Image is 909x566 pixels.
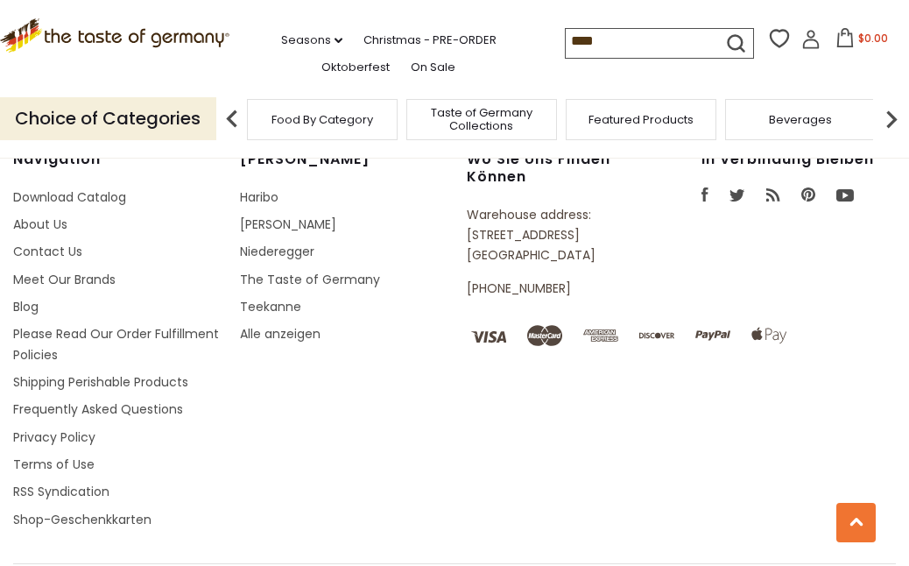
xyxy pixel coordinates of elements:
[467,205,635,266] p: Warehouse address: [STREET_ADDRESS] [GEOGRAPHIC_DATA]
[240,151,452,168] h4: [PERSON_NAME]
[13,456,95,473] a: Terms of Use
[240,216,336,233] a: [PERSON_NAME]
[13,373,188,391] a: Shipping Perishable Products
[321,58,390,77] a: Oktoberfest
[13,271,116,288] a: Meet Our Brands
[13,483,109,500] a: RSS Syndication
[240,298,301,315] a: Teekanne
[467,151,635,186] h4: Wo Sie uns finden können
[13,400,183,418] a: Frequently Asked Questions
[271,113,373,126] a: Food By Category
[240,188,278,206] a: Haribo
[874,102,909,137] img: next arrow
[363,31,497,50] a: Christmas - PRE-ORDER
[467,279,571,297] a: [PHONE_NUMBER]
[769,113,832,126] a: Beverages
[701,151,896,168] h4: In Verbindung bleiben
[281,31,342,50] a: Seasons
[13,511,151,528] a: Shop-Geschenkkarten
[13,325,219,363] a: Please Read Our Order Fulfillment Policies
[240,243,314,260] a: Niederegger
[13,216,67,233] a: About Us
[13,151,225,168] h4: Navigation
[215,102,250,137] img: previous arrow
[824,28,898,54] button: $0.00
[411,58,455,77] a: On Sale
[13,188,126,206] a: Download Catalog
[858,31,888,46] span: $0.00
[13,243,82,260] a: Contact Us
[13,298,39,315] a: Blog
[412,106,552,132] a: Taste of Germany Collections
[588,113,694,126] a: Featured Products
[240,271,380,288] a: The Taste of Germany
[13,428,95,446] a: Privacy Policy
[240,325,321,343] a: Alle anzeigen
